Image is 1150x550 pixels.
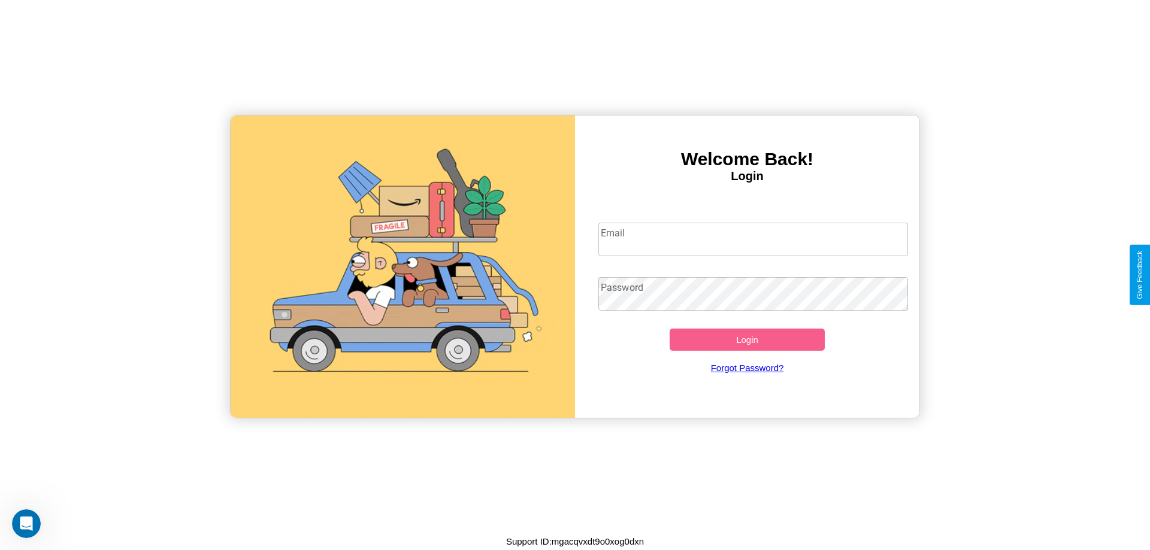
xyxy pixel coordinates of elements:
[592,351,903,385] a: Forgot Password?
[575,169,919,183] h4: Login
[231,116,575,418] img: gif
[1136,251,1144,299] div: Give Feedback
[575,149,919,169] h3: Welcome Back!
[670,329,825,351] button: Login
[506,533,644,549] p: Support ID: mgacqvxdt9o0xog0dxn
[12,509,41,538] iframe: Intercom live chat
